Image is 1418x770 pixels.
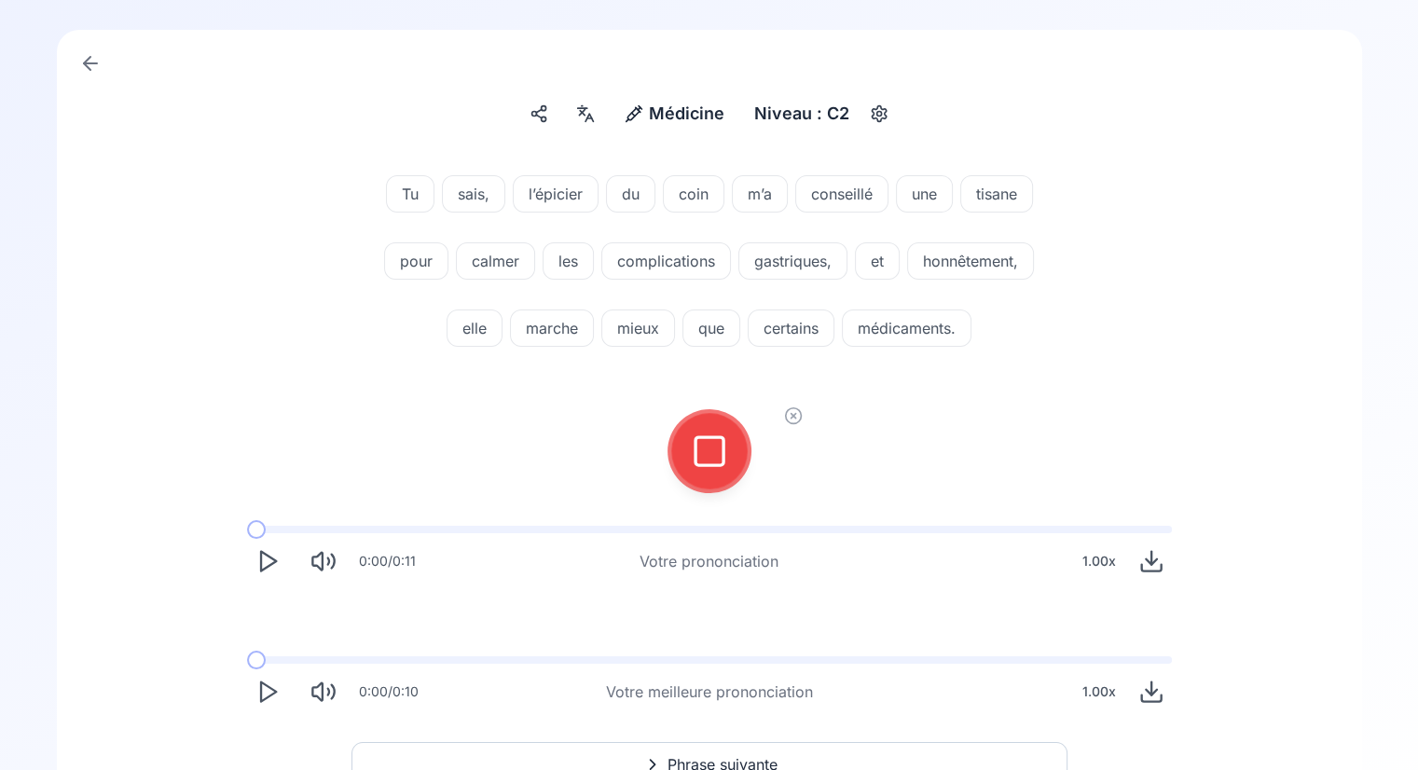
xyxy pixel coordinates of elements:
[843,317,971,339] span: médicaments.
[1075,673,1123,710] div: 1.00 x
[543,242,594,280] button: les
[303,671,344,712] button: Mute
[602,317,674,339] span: mieux
[514,183,598,205] span: l’épicier
[748,309,834,347] button: certains
[960,175,1033,213] button: tisane
[442,175,505,213] button: sais,
[443,183,504,205] span: sais,
[1131,541,1172,582] button: Download audio
[601,309,675,347] button: mieux
[511,317,593,339] span: marche
[384,242,448,280] button: pour
[961,183,1032,205] span: tisane
[457,250,534,272] span: calmer
[855,242,900,280] button: et
[606,681,813,703] div: Votre meilleure prononciation
[1131,671,1172,712] button: Download audio
[907,242,1034,280] button: honnêtement,
[842,309,971,347] button: médicaments.
[749,317,833,339] span: certains
[682,309,740,347] button: que
[247,541,288,582] button: Play
[247,671,288,712] button: Play
[739,250,847,272] span: gastriques,
[617,97,732,131] button: Médicine
[359,552,416,571] div: 0:00 / 0:11
[607,183,654,205] span: du
[795,175,888,213] button: conseillé
[747,97,857,131] div: Niveau : C2
[359,682,419,701] div: 0:00 / 0:10
[908,250,1033,272] span: honnêtement,
[447,309,502,347] button: elle
[303,541,344,582] button: Mute
[796,183,888,205] span: conseillé
[456,242,535,280] button: calmer
[896,175,953,213] button: une
[606,175,655,213] button: du
[732,175,788,213] button: m’a
[602,250,730,272] span: complications
[601,242,731,280] button: complications
[649,101,724,127] span: Médicine
[447,317,502,339] span: elle
[510,309,594,347] button: marche
[897,183,952,205] span: une
[738,242,847,280] button: gastriques,
[385,250,447,272] span: pour
[747,97,894,131] button: Niveau : C2
[683,317,739,339] span: que
[386,175,434,213] button: Tu
[513,175,599,213] button: l’épicier
[733,183,787,205] span: m’a
[1075,543,1123,580] div: 1.00 x
[664,183,723,205] span: coin
[544,250,593,272] span: les
[640,550,778,572] div: Votre prononciation
[663,175,724,213] button: coin
[387,183,434,205] span: Tu
[856,250,899,272] span: et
